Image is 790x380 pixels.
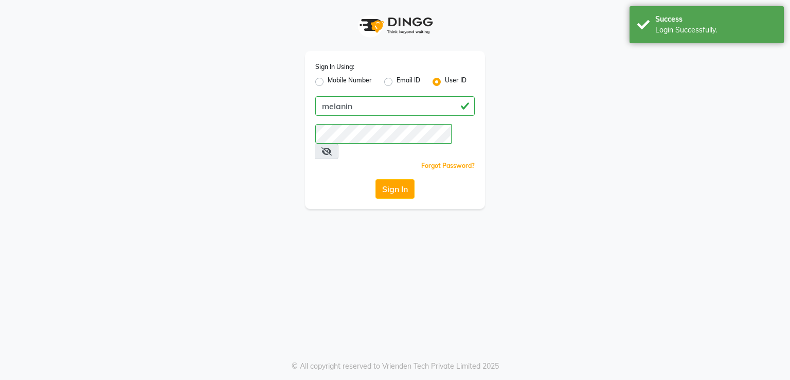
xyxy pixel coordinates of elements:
[354,10,436,41] img: logo1.svg
[315,96,475,116] input: Username
[397,76,420,88] label: Email ID
[655,14,776,25] div: Success
[445,76,466,88] label: User ID
[655,25,776,36] div: Login Successfully.
[375,179,415,199] button: Sign In
[328,76,372,88] label: Mobile Number
[315,62,354,72] label: Sign In Using:
[315,124,452,144] input: Username
[421,162,475,169] a: Forgot Password?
